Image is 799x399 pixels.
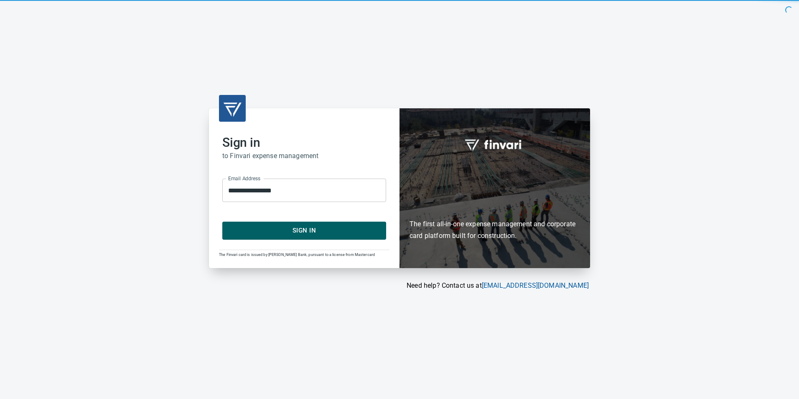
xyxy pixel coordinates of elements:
h6: to Finvari expense management [222,150,386,162]
a: [EMAIL_ADDRESS][DOMAIN_NAME] [482,281,589,289]
button: Sign In [222,222,386,239]
div: Finvari [399,108,590,268]
h6: The first all-in-one expense management and corporate card platform built for construction. [410,170,580,242]
img: transparent_logo.png [222,98,242,118]
p: Need help? Contact us at [209,281,589,291]
h2: Sign in [222,135,386,150]
img: fullword_logo_white.png [463,135,526,154]
span: The Finvari card is issued by [PERSON_NAME] Bank, pursuant to a license from Mastercard [219,253,375,257]
span: Sign In [232,225,377,236]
